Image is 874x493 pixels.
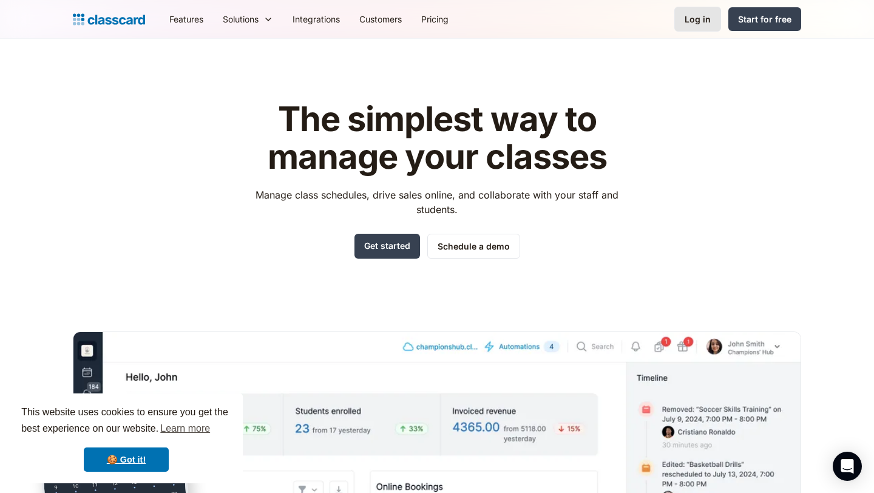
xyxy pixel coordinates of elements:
[245,101,630,175] h1: The simplest way to manage your classes
[283,5,350,33] a: Integrations
[674,7,721,32] a: Log in
[350,5,412,33] a: Customers
[158,420,212,438] a: learn more about cookies
[21,405,231,438] span: This website uses cookies to ensure you get the best experience on our website.
[10,393,243,483] div: cookieconsent
[223,13,259,25] div: Solutions
[160,5,213,33] a: Features
[412,5,458,33] a: Pricing
[245,188,630,217] p: Manage class schedules, drive sales online, and collaborate with your staff and students.
[84,447,169,472] a: dismiss cookie message
[728,7,801,31] a: Start for free
[213,5,283,33] div: Solutions
[73,11,145,28] a: Logo
[833,452,862,481] div: Open Intercom Messenger
[427,234,520,259] a: Schedule a demo
[354,234,420,259] a: Get started
[738,13,791,25] div: Start for free
[685,13,711,25] div: Log in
